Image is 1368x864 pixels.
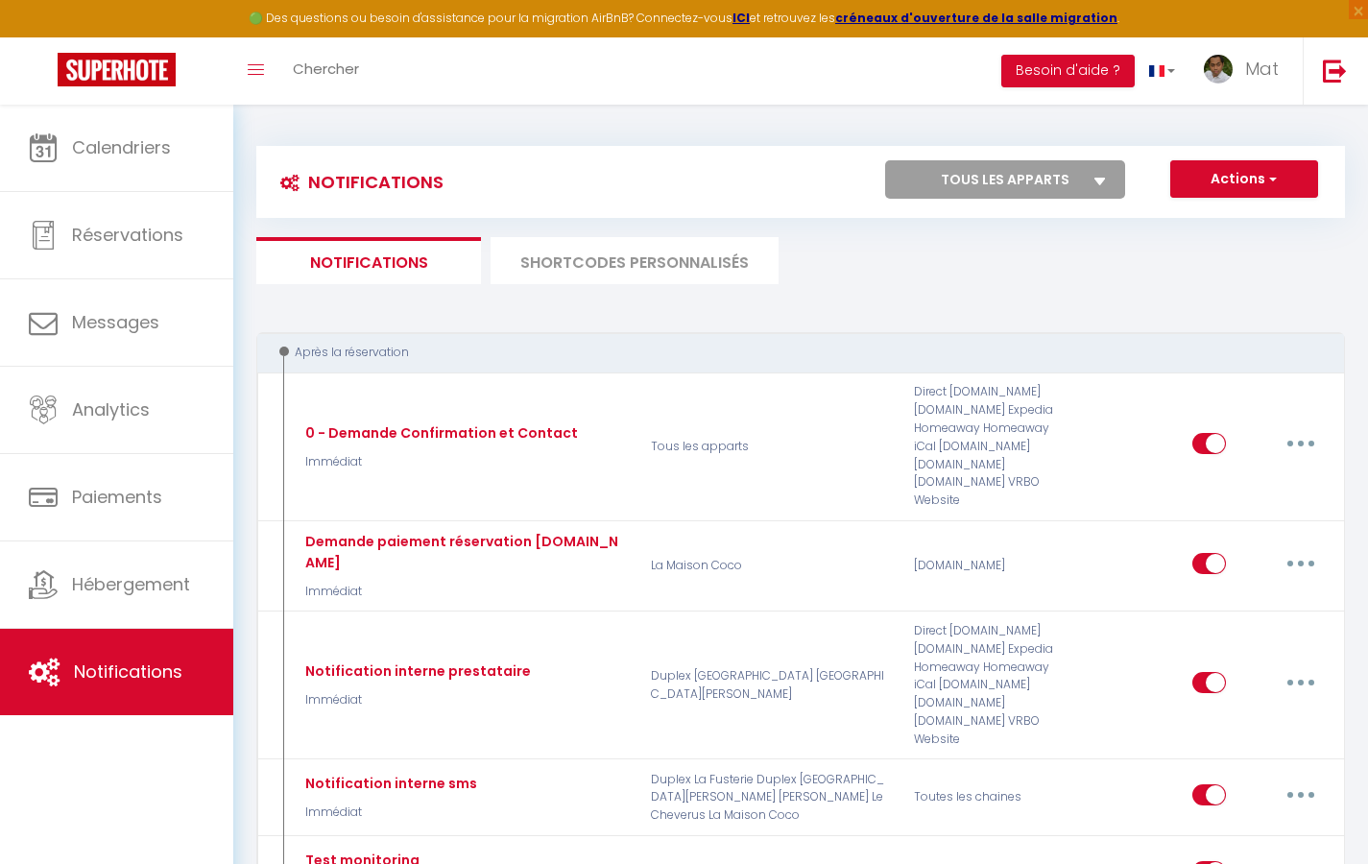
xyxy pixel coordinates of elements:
[72,572,190,596] span: Hébergement
[901,383,1077,510] div: Direct [DOMAIN_NAME] [DOMAIN_NAME] Expedia Homeaway Homeaway iCal [DOMAIN_NAME] [DOMAIN_NAME] [DO...
[72,485,162,509] span: Paiements
[638,770,901,826] p: Duplex La Fusterie Duplex [GEOGRAPHIC_DATA][PERSON_NAME] [PERSON_NAME] Le Cheverus La Maison Coco
[300,691,531,709] p: Immédiat
[1245,57,1279,81] span: Mat
[1323,59,1347,83] img: logout
[72,223,183,247] span: Réservations
[300,583,626,601] p: Immédiat
[74,660,182,684] span: Notifications
[901,531,1077,601] div: [DOMAIN_NAME]
[300,804,477,822] p: Immédiat
[300,531,626,573] div: Demande paiement réservation [DOMAIN_NAME]
[300,660,531,682] div: Notification interne prestataire
[901,622,1077,749] div: Direct [DOMAIN_NAME] [DOMAIN_NAME] Expedia Homeaway Homeaway iCal [DOMAIN_NAME] [DOMAIN_NAME] [DO...
[72,397,150,421] span: Analytics
[256,237,481,284] li: Notifications
[275,344,1307,362] div: Après la réservation
[58,53,176,86] img: Super Booking
[271,160,444,204] h3: Notifications
[732,10,750,26] a: ICI
[638,622,901,749] p: Duplex [GEOGRAPHIC_DATA] [GEOGRAPHIC_DATA][PERSON_NAME]
[491,237,779,284] li: SHORTCODES PERSONNALISÉS
[293,59,359,79] span: Chercher
[300,453,578,471] p: Immédiat
[300,422,578,444] div: 0 - Demande Confirmation et Contact
[835,10,1117,26] a: créneaux d'ouverture de la salle migration
[72,310,159,334] span: Messages
[1189,37,1303,105] a: ... Mat
[72,135,171,159] span: Calendriers
[278,37,373,105] a: Chercher
[1204,55,1233,84] img: ...
[15,8,73,65] button: Ouvrir le widget de chat LiveChat
[638,531,901,601] p: La Maison Coco
[901,770,1077,826] div: Toutes les chaines
[638,383,901,510] p: Tous les apparts
[1170,160,1318,199] button: Actions
[300,773,477,794] div: Notification interne sms
[1001,55,1135,87] button: Besoin d'aide ?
